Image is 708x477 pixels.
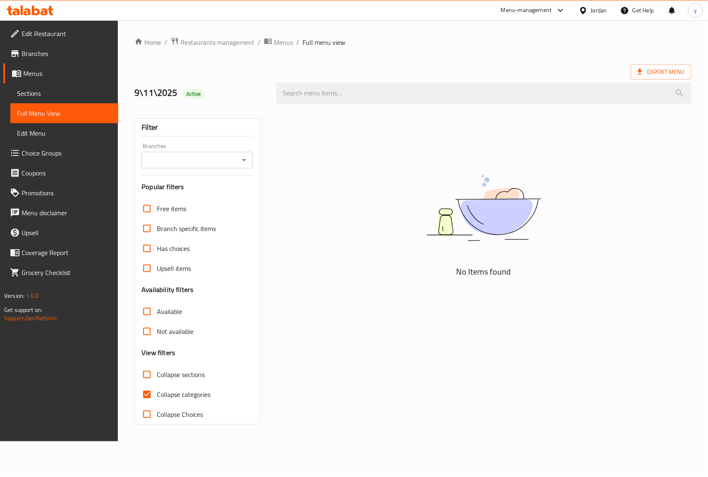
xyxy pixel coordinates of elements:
[3,203,118,223] a: Menu disclaimer
[3,223,118,243] a: Upsell
[134,87,266,99] h2: 9\11\2025
[3,183,118,203] a: Promotions
[17,108,112,118] span: Full Menu View
[23,68,112,78] span: Menus
[303,37,345,47] span: Full menu view
[22,49,112,58] span: Branches
[157,370,205,380] span: Collapse sections
[142,285,193,294] h3: Availability filters
[17,88,112,98] span: Sections
[157,389,210,399] span: Collapse categories
[142,182,252,192] h3: Popular filters
[264,37,293,48] a: Menus
[3,143,118,163] a: Choice Groups
[10,123,118,143] a: Edit Menu
[181,37,254,47] span: Restaurants management
[157,307,182,316] span: Available
[17,128,112,138] span: Edit Menu
[157,204,186,214] span: Free items
[157,243,190,253] span: Has choices
[238,154,250,166] button: Open
[3,243,118,263] a: Coverage Report
[157,263,191,273] span: Upsell items
[22,148,112,158] span: Choice Groups
[22,248,112,258] span: Coverage Report
[164,37,167,47] li: /
[142,119,252,136] div: Filter
[183,90,205,98] span: Active
[134,37,691,48] nav: breadcrumb
[134,37,161,47] a: Home
[22,208,112,218] span: Menu disclaimer
[22,228,112,238] span: Upsell
[157,326,193,336] span: Not available
[380,265,588,278] h5: No Items found
[4,290,24,301] span: Version:
[4,304,42,315] span: Get support on:
[4,313,57,324] a: Support.OpsPlatform
[22,268,112,277] span: Grocery Checklist
[142,348,175,358] h3: View filters
[258,37,261,47] li: /
[157,224,216,234] span: Branch specific items
[22,29,112,39] span: Edit Restaurant
[274,37,293,47] span: Menus
[3,63,118,83] a: Menus
[26,290,39,301] span: 1.0.0
[10,103,118,123] a: Full Menu View
[637,67,685,77] span: Export Menu
[501,5,552,15] div: Menu-management
[631,64,691,80] span: Export Menu
[22,168,112,178] span: Coupons
[3,163,118,183] a: Coupons
[694,6,697,15] span: y
[380,153,588,263] img: dish.svg
[591,6,607,15] div: Jordan
[276,83,691,104] input: search
[183,89,205,99] div: Active
[22,188,112,198] span: Promotions
[157,409,203,419] span: Collapse Choices
[296,37,299,47] li: /
[171,37,254,48] a: Restaurants management
[10,83,118,103] a: Sections
[3,44,118,63] a: Branches
[3,263,118,282] a: Grocery Checklist
[3,24,118,44] a: Edit Restaurant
